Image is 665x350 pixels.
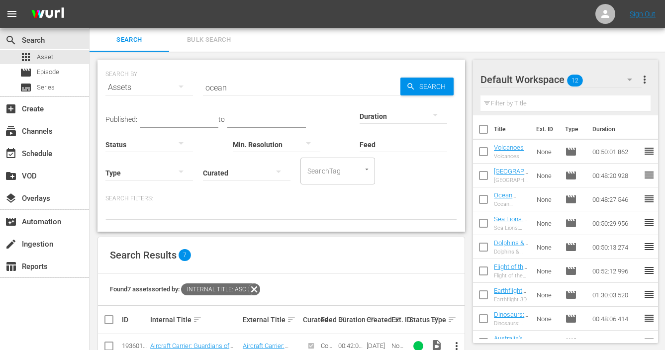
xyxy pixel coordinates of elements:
a: Volcanoes [494,144,524,151]
th: Ext. ID [530,115,559,143]
a: Ocean Odyssey [494,191,518,206]
span: reorder [643,193,655,205]
a: Flight of the Butterflies [494,263,527,278]
div: Curated [303,316,318,324]
div: Duration [338,314,364,326]
span: Published: [105,115,137,123]
td: 00:50:29.956 [588,211,643,235]
span: Search Results [110,249,177,261]
a: Dolphins & Whales: Tribes of the Ocean [494,239,528,269]
span: reorder [643,336,655,348]
div: Created [367,314,388,326]
span: Create [5,103,17,115]
span: 7 [179,249,191,261]
div: ID [122,316,147,324]
span: Overlays [5,192,17,204]
span: Series [37,83,55,92]
span: Channels [5,125,17,137]
span: Search [5,34,17,46]
div: Sea Lions: Life by a Whisker [494,225,529,231]
div: Ext. ID [391,316,406,324]
span: Schedule [5,148,17,160]
div: Feed [321,314,336,326]
span: Bulk Search [175,34,243,46]
div: Earthflight 3D [494,296,529,303]
div: Default Workspace [480,66,642,93]
a: Sea Lions: Life by a Whisker [494,215,527,238]
td: None [533,187,561,211]
span: reorder [643,264,655,276]
span: reorder [643,169,655,181]
a: Earthflight 3D [494,287,526,302]
span: VOD [5,170,17,182]
a: [GEOGRAPHIC_DATA]: Animal Kingdom [494,168,528,197]
span: 12 [568,70,583,91]
td: None [533,307,561,331]
span: Search [95,34,163,46]
span: reorder [643,312,655,324]
div: Type [431,314,442,326]
span: Found 7 assets sorted by: [110,285,260,293]
span: Episode [565,313,577,325]
span: sort [287,315,296,324]
td: 00:48:06.414 [588,307,643,331]
div: Assets [105,74,193,101]
span: Episode [37,67,59,77]
div: Internal Title [150,314,240,326]
span: reorder [643,217,655,229]
span: Episode [565,337,577,349]
span: Episode [20,67,32,79]
span: Asset [37,52,53,62]
div: 193601328 [122,342,147,350]
td: None [533,164,561,187]
div: Volcanoes [494,153,524,160]
span: Episode [565,146,577,158]
span: Asset [20,51,32,63]
div: [DATE] [367,342,388,350]
span: Reports [5,261,17,272]
span: Episode [565,241,577,253]
span: Search [415,78,454,95]
td: 00:52:12.996 [588,259,643,283]
td: None [533,211,561,235]
button: Open [362,165,372,174]
span: Episode [565,265,577,277]
td: 01:30:03.520 [588,283,643,307]
td: None [533,235,561,259]
span: reorder [643,288,655,300]
div: [GEOGRAPHIC_DATA]: Animal Kingdom [494,177,529,183]
span: Episode [565,217,577,229]
span: to [218,115,225,123]
span: Series [20,82,32,93]
div: Dinosaurs: Giants of Patagonia [494,320,529,327]
span: menu [6,8,18,20]
span: Episode [565,193,577,205]
span: Episode [565,289,577,301]
td: None [533,140,561,164]
img: ans4CAIJ8jUAAAAAAAAAAAAAAAAAAAAAAAAgQb4GAAAAAAAAAAAAAAAAAAAAAAAAJMjXAAAAAAAAAAAAAAAAAAAAAAAAgAT5G... [24,2,72,26]
td: 00:48:20.928 [588,164,643,187]
span: Ingestion [5,238,17,250]
th: Title [494,115,530,143]
div: Flight of the Butterflies [494,272,529,279]
td: 00:50:13.274 [588,235,643,259]
td: None [533,283,561,307]
th: Duration [586,115,646,143]
td: None [533,259,561,283]
div: 00:42:00.597 [338,342,364,350]
button: Search [400,78,454,95]
div: Status [409,314,428,326]
a: Dinosaurs: Giants of Patagonia [494,311,528,333]
th: Type [559,115,586,143]
p: Search Filters: [105,194,457,203]
a: Sign Out [630,10,656,18]
span: Automation [5,216,17,228]
td: 00:48:27.546 [588,187,643,211]
span: more_vert [639,74,651,86]
span: Internal Title: asc [181,283,248,295]
span: reorder [643,241,655,253]
span: sort [193,315,202,324]
td: 00:50:01.862 [588,140,643,164]
button: more_vert [639,68,651,91]
span: reorder [643,145,655,157]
